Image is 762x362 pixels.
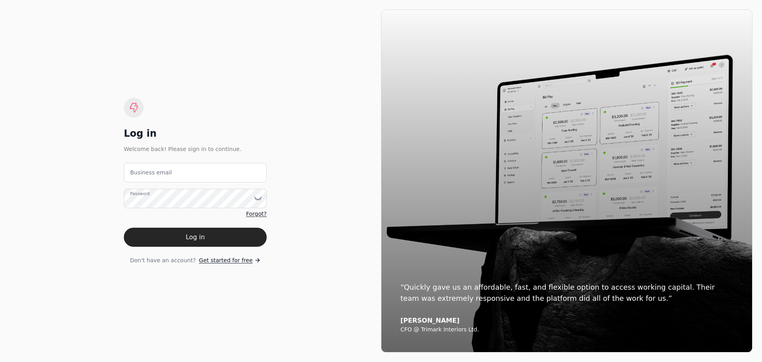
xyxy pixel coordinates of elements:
label: Business email [130,168,172,177]
span: Get started for free [199,256,252,265]
label: Password [130,190,150,197]
div: CFO @ Trimark Interiors Ltd. [400,326,733,333]
div: Welcome back! Please sign in to continue. [124,145,267,153]
span: Don't have an account? [130,256,196,265]
button: Log in [124,228,267,247]
div: Log in [124,127,267,140]
div: [PERSON_NAME] [400,317,733,325]
a: Get started for free [199,256,260,265]
div: “Quickly gave us an affordable, fast, and flexible option to access working capital. Their team w... [400,282,733,304]
a: Forgot? [246,210,267,218]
